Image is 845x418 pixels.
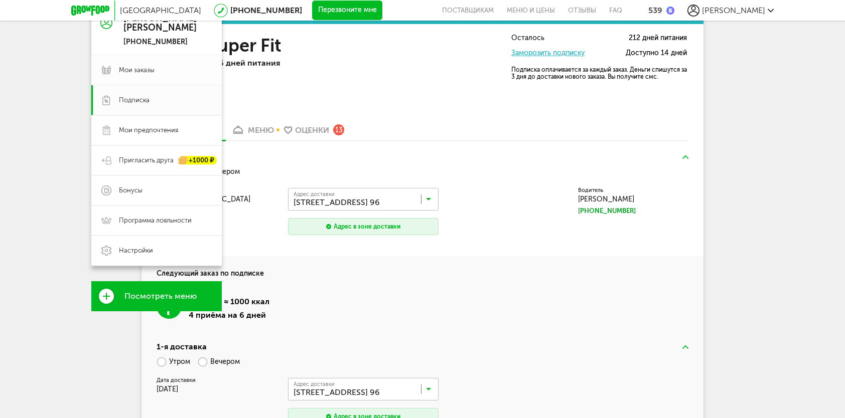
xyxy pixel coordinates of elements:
[230,6,302,15] a: [PHONE_NUMBER]
[91,85,222,115] a: Подписка
[91,175,222,205] a: Бонусы
[119,216,192,225] span: Программа лояльности
[333,124,344,135] div: 13
[91,145,222,175] a: Пригласить друга +1000 ₽
[120,6,201,15] span: [GEOGRAPHIC_DATA]
[119,126,178,135] span: Мои предпочтения
[119,66,155,75] span: Мои заказы
[119,156,174,165] span: Пригласить друга
[226,124,279,140] a: меню
[682,345,688,349] img: arrow-up-green.5eb5f82.svg
[157,378,277,383] label: Дата доставки
[207,35,281,56] h3: Super Fit
[511,35,544,42] span: Осталось
[334,222,400,231] div: Адрес в зоне доставки
[629,35,687,42] span: 212 дней питания
[702,6,765,15] span: [PERSON_NAME]
[124,292,197,301] span: Посмотреть меню
[207,58,353,68] p: на 6 дней питания
[294,381,335,387] span: Адрес доставки
[626,50,687,57] span: Доступно 14 дней
[91,115,222,145] a: Мои предпочтения
[157,341,207,353] div: 1-я доставка
[578,188,688,193] label: Водитель
[578,195,634,203] span: [PERSON_NAME]
[648,6,662,15] div: 539
[157,256,688,279] h4: Следующий заказ по подписке
[666,7,674,15] img: bonus_b.cdccf46.png
[189,310,269,321] div: 4 приёма на 6 дней
[91,205,222,236] a: Программа лояльности
[295,125,329,135] div: Оценки
[91,281,222,311] a: Посмотреть меню
[198,353,240,370] label: Вечером
[578,206,688,216] a: [PHONE_NUMBER]
[248,125,274,135] div: меню
[123,14,197,34] div: [PERSON_NAME] [PERSON_NAME]
[312,1,382,21] button: Перезвоните мне
[119,96,150,105] span: Подписка
[119,186,143,195] span: Бонусы
[189,294,269,310] div: Super Fit ≈ 1000 ккал
[294,191,335,197] span: Адрес доставки
[179,156,217,165] div: +1000 ₽
[511,49,585,57] a: Заморозить подписку
[119,246,153,255] span: Настройки
[157,353,190,370] label: Утром
[157,385,178,393] span: [DATE]
[682,155,688,159] img: arrow-up-green.5eb5f82.svg
[511,66,687,80] p: Подписка оплачивается за каждый заказ. Деньги спишутся за 3 дня до доставки нового заказа. Вы пол...
[91,236,222,266] a: Настройки
[91,55,222,85] a: Мои заказы
[279,124,349,140] a: Оценки 13
[123,38,197,47] div: [PHONE_NUMBER]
